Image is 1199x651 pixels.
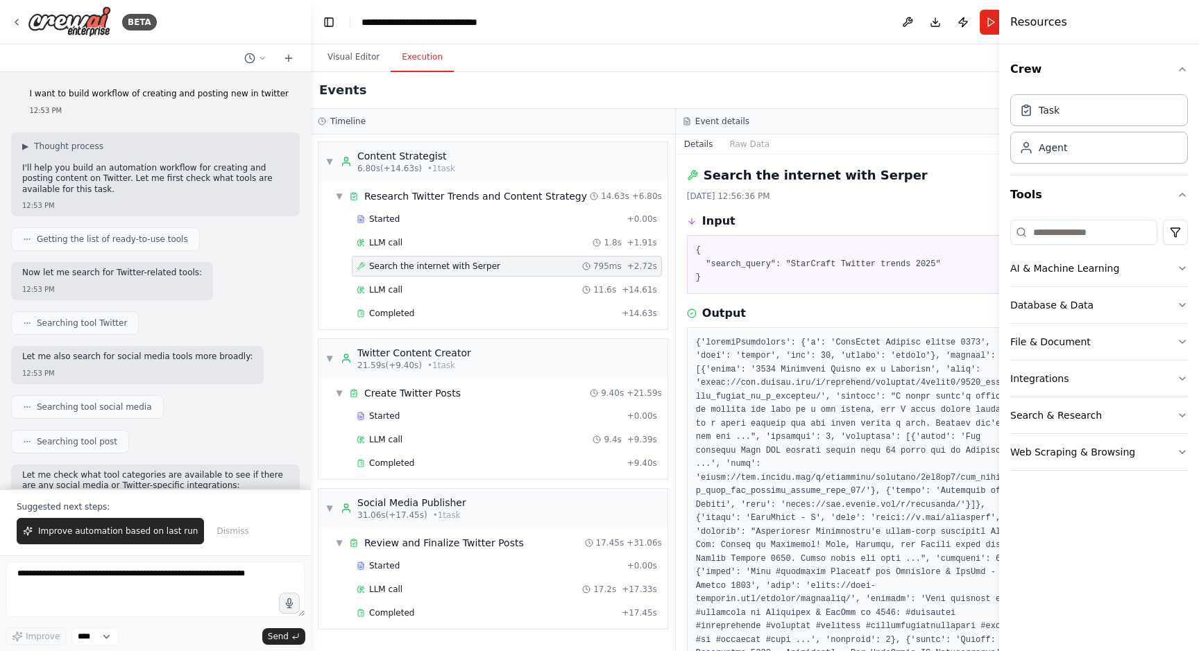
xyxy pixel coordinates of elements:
button: Hide left sidebar [319,12,339,32]
button: File & Document [1010,324,1188,360]
h4: Resources [1010,14,1067,31]
span: 9.40s [601,388,624,399]
span: 11.6s [593,284,616,295]
button: Tools [1010,175,1188,214]
span: Getting the list of ready-to-use tools [37,234,188,245]
span: ▼ [335,388,343,399]
p: Let me also search for social media tools more broadly: [22,351,253,363]
span: + 2.72s [627,261,657,272]
h3: Timeline [330,116,366,127]
p: Let me check what tool categories are available to see if there are any social media or Twitter-s... [22,470,289,492]
div: Create Twitter Posts [364,386,461,400]
span: Completed [369,607,414,618]
span: + 0.00s [627,410,657,422]
span: Searching tool post [37,436,117,447]
span: LLM call [369,237,402,248]
span: Started [369,410,400,422]
button: Send [262,628,305,645]
div: Review and Finalize Twitter Posts [364,536,524,550]
span: 9.4s [604,434,621,445]
div: Content Strategist [357,149,455,163]
div: Web Scraping & Browsing [1010,445,1135,459]
button: Crew [1010,50,1188,89]
span: Completed [369,308,414,319]
button: Switch to previous chat [239,50,272,67]
p: I'll help you build an automation workflow for creating and posting content on Twitter. Let me fi... [22,163,289,196]
div: 12:53 PM [22,284,202,295]
span: ▼ [325,353,334,364]
span: + 6.80s [632,191,662,202]
button: ▶Thought process [22,141,103,152]
span: Send [268,631,289,642]
span: + 17.33s [622,584,657,595]
span: + 14.61s [622,284,657,295]
span: 21.59s (+9.40s) [357,360,422,371]
button: Details [676,134,722,154]
span: 17.2s [593,584,616,595]
span: Searching tool Twitter [37,318,127,329]
div: Integrations [1010,372,1069,385]
span: 795ms [593,261,622,272]
span: 31.06s (+17.45s) [357,510,427,521]
button: Execution [391,43,454,72]
button: Improve [6,627,66,645]
span: ▼ [335,537,343,548]
span: + 17.45s [622,607,657,618]
span: + 0.00s [627,560,657,571]
span: ▼ [335,191,343,202]
button: Database & Data [1010,287,1188,323]
span: ▶ [22,141,28,152]
span: • 1 task [433,510,461,521]
span: Searching tool social media [37,401,152,413]
span: ▼ [325,503,334,514]
span: Started [369,560,400,571]
div: Twitter Content Creator [357,346,471,360]
button: Start a new chat [278,50,300,67]
div: Search & Research [1010,408,1102,422]
span: 1.8s [604,237,621,248]
button: Integrations [1010,361,1188,397]
span: ▼ [325,156,334,167]
button: Click to speak your automation idea [279,593,300,614]
button: Improve automation based on last run [17,518,204,544]
p: Now let me search for Twitter-related tools: [22,268,202,279]
span: 6.80s (+14.63s) [357,163,422,174]
h3: Event details [695,116,749,127]
span: LLM call [369,584,402,595]
button: Dismiss [210,518,255,544]
span: Search the internet with Serper [369,261,500,272]
span: 14.63s [601,191,629,202]
div: Agent [1039,141,1067,155]
span: LLM call [369,434,402,445]
h3: Output [702,305,746,322]
div: [DATE] 12:56:36 PM [687,191,1030,202]
p: Suggested next steps: [17,501,294,512]
span: + 0.00s [627,214,657,225]
span: Thought process [34,141,103,152]
span: + 21.59s [627,388,662,399]
div: 12:53 PM [22,368,253,379]
button: AI & Machine Learning [1010,250,1188,286]
pre: { "search_query": "StarCraft Twitter trends 2025" } [696,244,1021,285]
div: AI & Machine Learning [1010,261,1119,275]
span: Improve [26,631,60,642]
h3: Input [702,213,735,229]
div: 12:53 PM [30,105,289,116]
span: • 1 task [427,360,455,371]
p: I want to build workflow of creating and posting new in twitter [30,89,289,100]
button: Web Scraping & Browsing [1010,434,1188,470]
div: Task [1039,103,1060,117]
button: Visual Editor [316,43,391,72]
div: Tools [1010,214,1188,482]
nav: breadcrumb [362,15,477,29]
button: Raw Data [721,134,778,154]
div: Research Twitter Trends and Content Strategy [364,189,587,203]
span: + 14.63s [622,308,657,319]
span: + 1.91s [627,237,657,248]
h2: Events [319,80,366,100]
span: Started [369,214,400,225]
img: Logo [28,6,111,37]
div: Crew [1010,89,1188,175]
span: 17.45s [596,537,624,548]
span: Completed [369,458,414,469]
